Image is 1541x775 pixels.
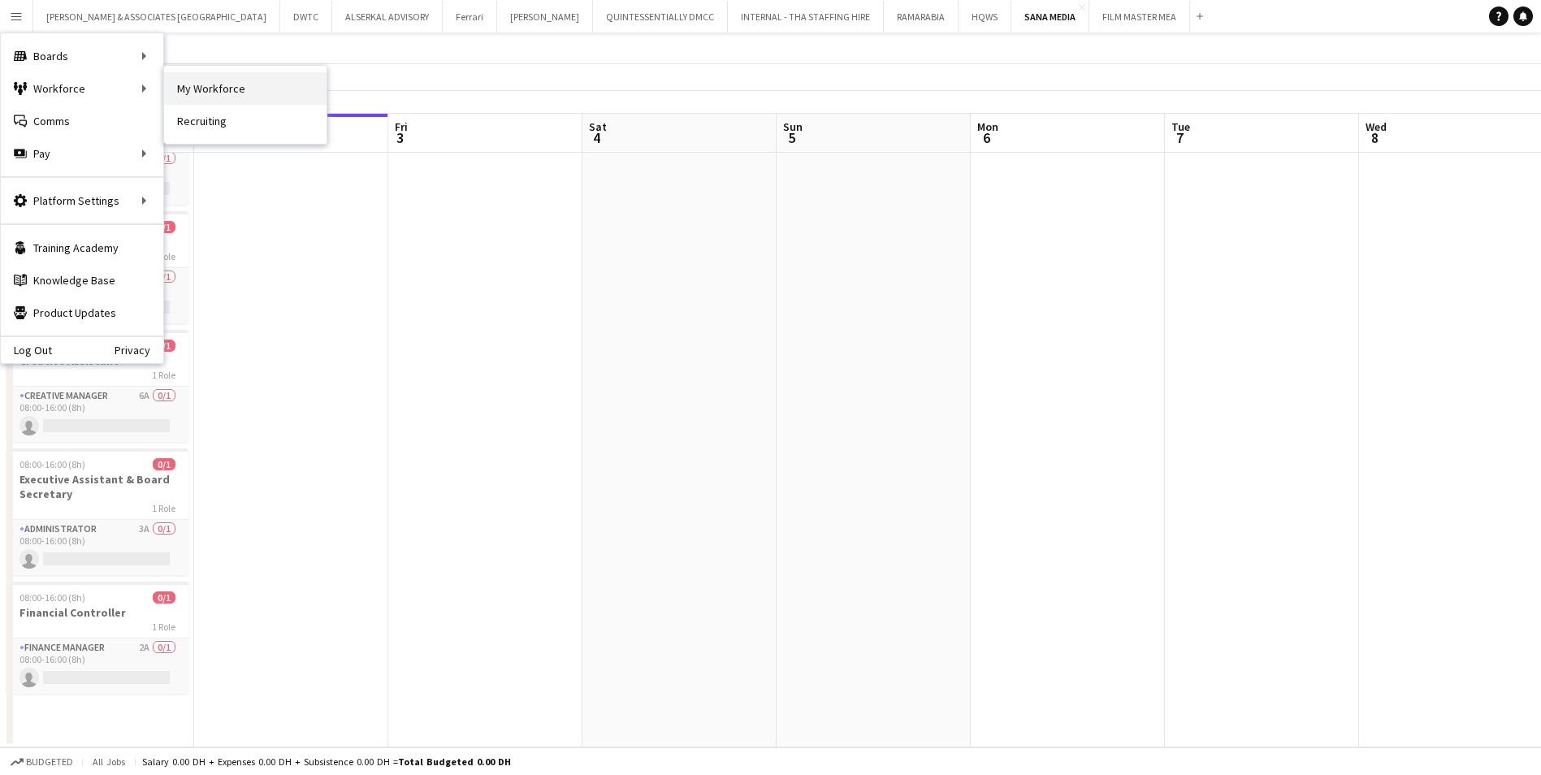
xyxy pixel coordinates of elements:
span: 6 [975,128,998,147]
a: Knowledge Base [1,264,163,297]
span: 0/1 [153,458,175,470]
button: ALSERKAL ADVISORY [332,1,443,32]
h3: Financial Controller [6,605,188,620]
div: Salary 0.00 DH + Expenses 0.00 DH + Subsistence 0.00 DH = [142,756,511,768]
span: 3 [392,128,408,147]
span: 08:00-16:00 (8h) [19,591,85,604]
span: 7 [1169,128,1190,147]
a: Recruiting [164,105,327,137]
span: 1 Role [152,502,175,514]
a: Log Out [1,344,52,357]
span: Mon [977,119,998,134]
h3: Executive Assistant & Board Secretary [6,472,188,501]
span: 5 [781,128,803,147]
a: Privacy [115,344,163,357]
a: Comms [1,105,163,137]
app-job-card: 08:00-16:00 (8h)0/1Financial Controller1 RoleFinance Manager2A0/108:00-16:00 (8h) [6,582,188,694]
a: Product Updates [1,297,163,329]
app-card-role: Creative Manager6A0/108:00-16:00 (8h) [6,387,188,442]
div: Workforce [1,72,163,105]
button: HQWS [959,1,1011,32]
button: QUINTESSENTIALLY DMCC [593,1,728,32]
span: All jobs [89,756,128,768]
button: RAMARABIA [884,1,959,32]
a: My Workforce [164,72,327,105]
span: 1 Role [152,369,175,381]
span: Wed [1366,119,1387,134]
button: Ferrari [443,1,497,32]
button: SANA MEDIA [1011,1,1089,32]
span: 8 [1363,128,1387,147]
span: Budgeted [26,756,73,768]
button: [PERSON_NAME] [497,1,593,32]
a: Training Academy [1,232,163,264]
span: Total Budgeted 0.00 DH [398,756,511,768]
button: Budgeted [8,753,76,771]
span: 08:00-16:00 (8h) [19,458,85,470]
span: Sat [589,119,607,134]
span: Sun [783,119,803,134]
button: DWTC [280,1,332,32]
span: Tue [1171,119,1190,134]
span: 1 Role [152,621,175,633]
app-job-card: 08:00-16:00 (8h)0/1Executive Assistant & Board Secretary1 RoleAdministrator3A0/108:00-16:00 (8h) [6,448,188,575]
app-card-role: Administrator3A0/108:00-16:00 (8h) [6,520,188,575]
span: Fri [395,119,408,134]
div: Platform Settings [1,184,163,217]
app-job-card: 08:00-16:00 (8h)0/1Creative Assistant1 RoleCreative Manager6A0/108:00-16:00 (8h) [6,330,188,442]
app-card-role: Finance Manager2A0/108:00-16:00 (8h) [6,639,188,694]
button: INTERNAL - THA STAFFING HIRE [728,1,884,32]
span: 0/1 [153,591,175,604]
span: 4 [587,128,607,147]
button: [PERSON_NAME] & ASSOCIATES [GEOGRAPHIC_DATA] [33,1,280,32]
div: Pay [1,137,163,170]
button: FILM MASTER MEA [1089,1,1190,32]
div: Boards [1,40,163,72]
